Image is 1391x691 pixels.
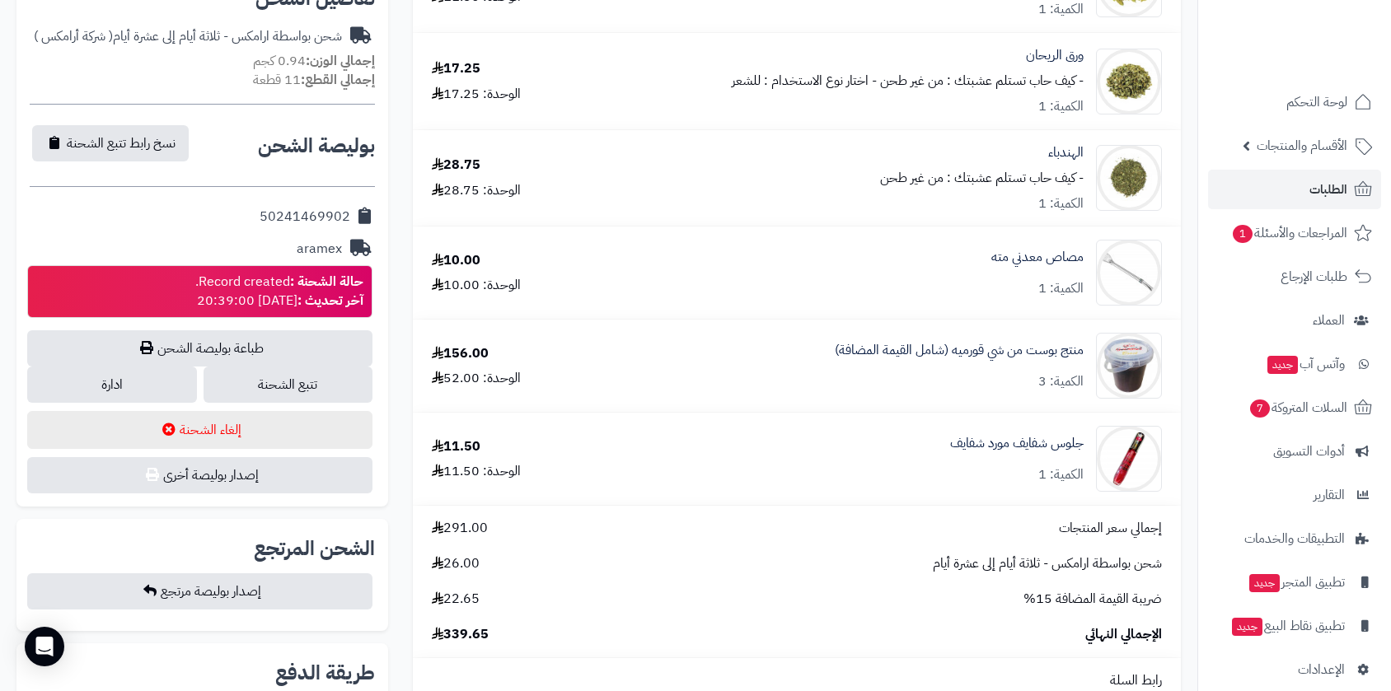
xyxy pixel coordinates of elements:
div: 11.50 [432,437,480,456]
a: أدوات التسويق [1208,432,1381,471]
span: العملاء [1313,309,1345,332]
button: إصدار بوليصة أخرى [27,457,372,493]
span: المراجعات والأسئلة [1231,222,1347,245]
span: 339.65 [432,625,489,644]
span: طلبات الإرجاع [1281,265,1347,288]
h2: الشحن المرتجع [254,539,375,558]
div: الوحدة: 52.00 [432,369,521,388]
span: تطبيق المتجر [1248,571,1345,594]
a: تطبيق المتجرجديد [1208,563,1381,602]
span: ضريبة القيمة المضافة 15% [1023,590,1162,609]
small: 11 قطعة [253,70,375,90]
span: 22.65 [432,590,480,609]
div: 28.75 [432,156,480,175]
div: الوحدة: 10.00 [432,276,521,295]
h2: بوليصة الشحن [258,136,375,156]
button: نسخ رابط تتبع الشحنة [32,125,189,161]
div: الكمية: 1 [1038,194,1084,213]
span: 26.00 [432,554,480,573]
div: الوحدة: 11.50 [432,462,521,481]
span: نسخ رابط تتبع الشحنة [67,133,176,153]
div: الوحدة: 17.25 [432,85,521,104]
img: logo-2.png [1279,44,1375,79]
span: 1 [1233,225,1253,243]
span: تطبيق نقاط البيع [1230,614,1345,637]
span: الأقسام والمنتجات [1257,134,1347,157]
div: الكمية: 1 [1038,465,1084,484]
img: 722dcf8556109d23e0b2203d3962307432-90x90.jpg [1097,49,1161,114]
div: 17.25 [432,59,480,78]
small: - كيف حاب تستلم عشبتك : من غير طحن [880,71,1084,91]
a: التقارير [1208,475,1381,515]
span: جديد [1267,356,1298,374]
button: إلغاء الشحنة [27,411,372,449]
img: 1731608623-442BC9E1-D4E8-49F7-AAF5-72C4F63BD8C1-90x90.png [1097,426,1161,492]
a: ورق الريحان [1026,46,1084,65]
a: تتبع الشحنة [204,367,372,403]
button: إصدار بوليصة مرتجع [27,573,372,609]
span: 7 [1250,399,1270,418]
span: أدوات التسويق [1273,440,1345,463]
span: شحن بواسطة ارامكس - ثلاثة أيام إلى عشرة أيام [933,554,1162,573]
strong: آخر تحديث : [297,291,363,310]
small: 0.94 كجم [253,51,375,71]
a: الطلبات [1208,170,1381,209]
strong: حالة الشحنة : [290,272,363,292]
strong: إجمالي الوزن: [306,51,375,71]
a: طباعة بوليصة الشحن [27,330,372,367]
a: منتج بوست من شي قورميه (شامل القيمة المضافة) [835,341,1084,360]
div: الوحدة: 28.75 [432,181,521,200]
img: 1717173535-586959C5-429A-44EA-B5B7-8D1AFA81DF0F-90x90.JPEG [1097,333,1161,399]
span: إجمالي سعر المنتجات [1059,519,1162,538]
span: الطلبات [1309,178,1347,201]
a: وآتس آبجديد [1208,344,1381,384]
div: الكمية: 1 [1038,97,1084,116]
a: ادارة [27,367,196,403]
a: الإعدادات [1208,650,1381,689]
span: الإجمالي النهائي [1085,625,1162,644]
div: Record created. [DATE] 20:39:00 [195,273,363,310]
a: الهندباء [1048,143,1084,162]
a: مصاص معدني مته [991,248,1084,267]
strong: إجمالي القطع: [301,70,375,90]
div: Open Intercom Messenger [25,627,64,666]
div: 50241469902 [260,208,350,226]
a: طلبات الإرجاع [1208,257,1381,296]
small: - كيف حاب تستلم عشبتك : من غير طحن [880,168,1084,188]
span: لوحة التحكم [1286,91,1347,114]
a: التطبيقات والخدمات [1208,519,1381,558]
a: العملاء [1208,301,1381,340]
a: تطبيق نقاط البيعجديد [1208,606,1381,646]
a: المراجعات والأسئلة1 [1208,213,1381,253]
img: 1703803363-IMG_6199-90x90.jpeg [1097,240,1161,306]
div: شحن بواسطة ارامكس - ثلاثة أيام إلى عشرة أيام [34,27,342,46]
span: وآتس آب [1266,353,1345,376]
span: الإعدادات [1298,658,1345,681]
img: 12058221f8121d85b9be15f7c65dd7990f9-90x90.jpg [1097,145,1161,211]
span: التقارير [1314,483,1345,507]
span: جديد [1249,574,1280,592]
div: رابط السلة [419,671,1174,690]
h2: طريقة الدفع [275,663,375,683]
div: 10.00 [432,251,480,270]
a: لوحة التحكم [1208,82,1381,122]
span: 291.00 [432,519,488,538]
span: جديد [1232,618,1262,636]
span: التطبيقات والخدمات [1244,527,1345,550]
small: - اختار نوع الاستخدام : للشعر [732,71,877,91]
span: ( شركة أرامكس ) [34,26,113,46]
div: الكمية: 1 [1038,279,1084,298]
a: جلوس شفايف مورد شفايف [950,434,1084,453]
a: السلات المتروكة7 [1208,388,1381,427]
span: السلات المتروكة [1248,396,1347,419]
div: الكمية: 3 [1038,372,1084,391]
div: aramex [297,240,342,259]
div: 156.00 [432,344,489,363]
